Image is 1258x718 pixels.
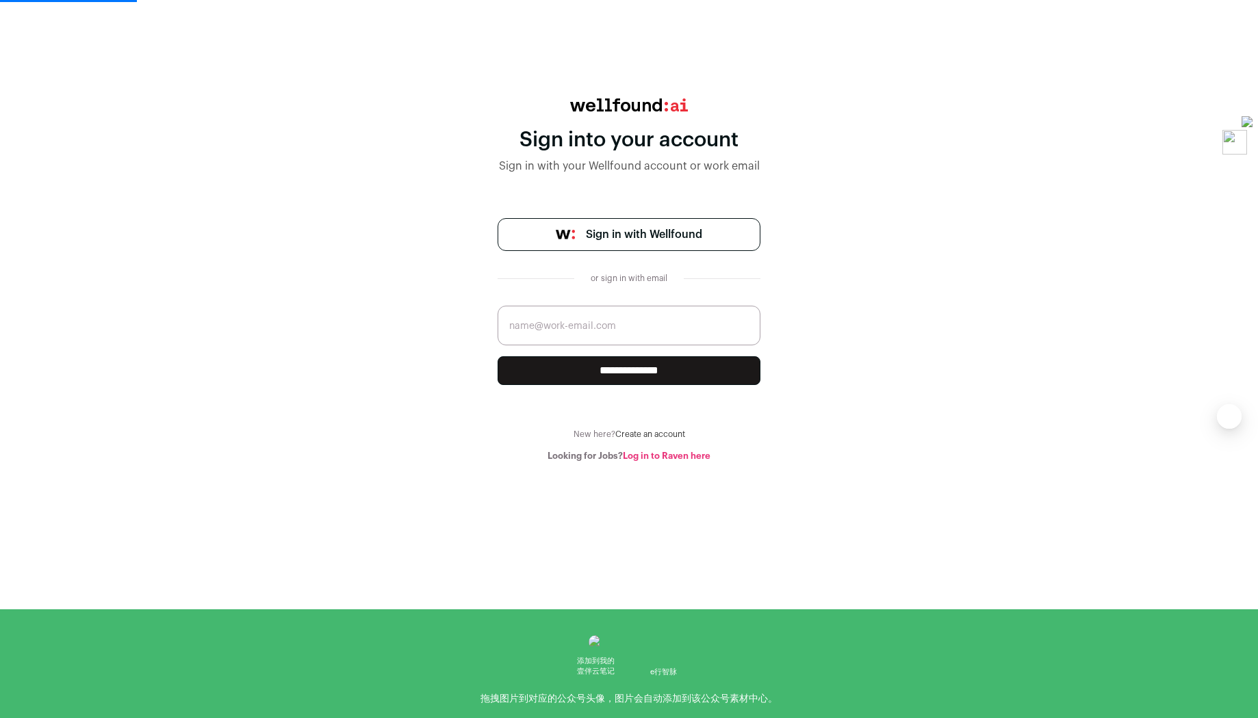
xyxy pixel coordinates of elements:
[498,451,760,462] div: Looking for Jobs?
[498,429,760,440] div: New here?
[498,218,760,251] a: Sign in with Wellfound
[498,306,760,345] input: name@work-email.com
[586,226,702,243] span: Sign in with Wellfound
[498,128,760,152] div: Sign into your account
[570,98,688,111] img: wellfound:ai
[615,430,685,438] a: Create an account
[623,451,710,460] a: Log in to Raven here
[556,230,575,239] img: wellfound-symbol-flush-black-fb3c872781a75f747ccb3a119075da62bfe97bd399995f84a933054e44a575c4.png
[498,158,760,174] div: Sign in with your Wellfound account or work email
[585,273,673,284] div: or sign in with email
